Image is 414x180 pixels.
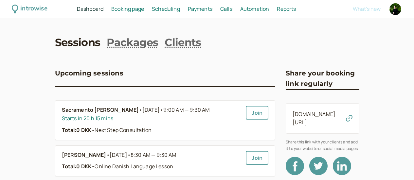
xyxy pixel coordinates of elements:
a: Dashboard [77,5,103,13]
strong: Total: 0 DKK [62,163,92,170]
span: • [106,151,110,159]
span: Dashboard [77,5,103,12]
span: Scheduling [152,5,180,12]
a: Clients [165,35,201,50]
span: Calls [220,5,232,12]
h3: Share your booking link regularly [286,68,359,89]
span: Reports [277,5,296,12]
h3: Upcoming sessions [55,68,123,78]
a: [DOMAIN_NAME][URL] [293,110,335,126]
span: • [127,151,131,158]
span: • [91,163,95,170]
button: What's new [353,6,381,12]
a: Packages [107,35,158,50]
a: [PERSON_NAME]•[DATE]•8:30 AM — 9:30 AMTotal:0 DKK•Online Danish Language Lesson [62,151,241,171]
span: [DATE] [142,106,210,114]
b: Sacramento [PERSON_NAME] [62,106,139,114]
div: introwise [20,4,47,14]
a: Scheduling [152,5,180,13]
a: introwise [12,4,47,14]
div: Starts in 20 h 15 mins [62,114,241,123]
a: Sacramento [PERSON_NAME]•[DATE]•9:00 AM — 9:30 AMStarts in 20 h 15 minsTotal:0 DKK•Next Step Cons... [62,106,241,135]
span: Payments [188,5,212,12]
a: Account [388,2,402,16]
a: Sessions [55,35,100,50]
a: Payments [188,5,212,13]
a: Automation [240,5,269,13]
a: Join [246,151,268,165]
a: Join [246,106,268,120]
span: • [160,106,163,113]
span: • [91,126,95,134]
a: Calls [220,5,232,13]
a: Reports [277,5,296,13]
span: 8:30 AM — 9:30 AM [131,151,176,158]
span: Next Step Consultation [91,126,152,134]
span: [DATE] [110,151,176,159]
span: What's new [353,5,381,12]
span: Booking page [111,5,144,12]
span: 9:00 AM — 9:30 AM [163,106,210,113]
b: [PERSON_NAME] [62,151,106,159]
a: Booking page [111,5,144,13]
span: • [139,106,142,114]
span: Automation [240,5,269,12]
span: Online Danish Language Lesson [91,163,173,170]
span: Share this link with your clients and add it to your website or social media pages [286,139,359,152]
strong: Total: 0 DKK [62,126,92,134]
